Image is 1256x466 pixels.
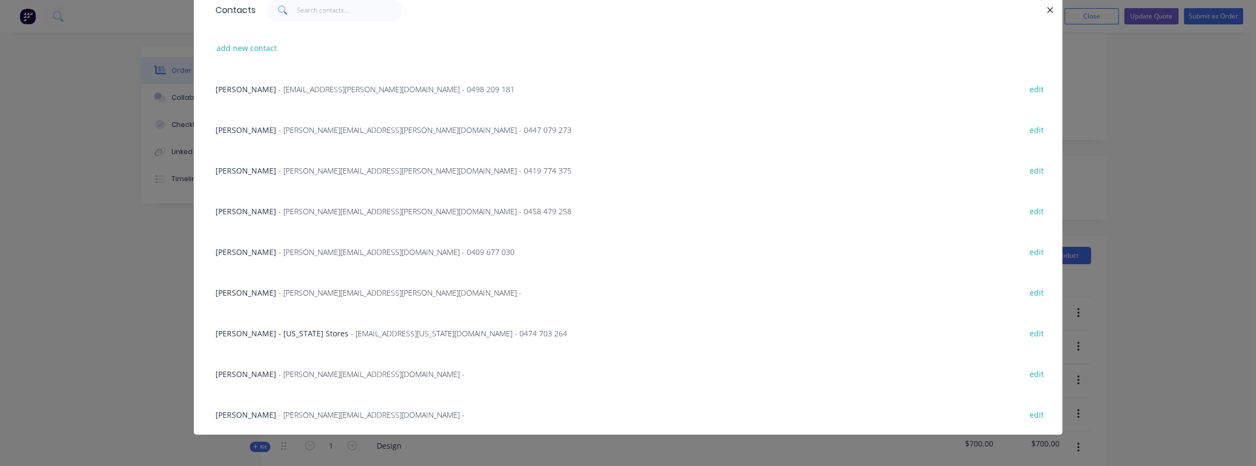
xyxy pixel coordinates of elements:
[278,165,572,176] span: - [PERSON_NAME][EMAIL_ADDRESS][PERSON_NAME][DOMAIN_NAME] - 0419 774 375
[278,410,465,420] span: - [PERSON_NAME][EMAIL_ADDRESS][DOMAIN_NAME] -
[215,288,276,298] span: [PERSON_NAME]
[278,247,515,257] span: - [PERSON_NAME][EMAIL_ADDRESS][DOMAIN_NAME] - 0409 677 030
[278,84,515,94] span: - [EMAIL_ADDRESS][PERSON_NAME][DOMAIN_NAME] - 0498 209 181
[215,125,276,135] span: [PERSON_NAME]
[1024,203,1049,218] button: edit
[215,328,348,339] span: [PERSON_NAME] - [US_STATE] Stores
[215,410,276,420] span: [PERSON_NAME]
[215,206,276,216] span: [PERSON_NAME]
[1024,81,1049,96] button: edit
[1024,366,1049,381] button: edit
[1024,407,1049,422] button: edit
[1024,244,1049,259] button: edit
[215,369,276,379] span: [PERSON_NAME]
[215,247,276,257] span: [PERSON_NAME]
[215,84,276,94] span: [PERSON_NAME]
[1024,122,1049,137] button: edit
[1024,285,1049,299] button: edit
[351,328,567,339] span: - [EMAIL_ADDRESS][US_STATE][DOMAIN_NAME] - 0474 703 264
[278,369,465,379] span: - [PERSON_NAME][EMAIL_ADDRESS][DOMAIN_NAME] -
[278,288,522,298] span: - [PERSON_NAME][EMAIL_ADDRESS][PERSON_NAME][DOMAIN_NAME] -
[215,165,276,176] span: [PERSON_NAME]
[278,206,572,216] span: - [PERSON_NAME][EMAIL_ADDRESS][PERSON_NAME][DOMAIN_NAME] - 0458 479 258
[1024,325,1049,340] button: edit
[1024,163,1049,177] button: edit
[278,125,572,135] span: - [PERSON_NAME][EMAIL_ADDRESS][PERSON_NAME][DOMAIN_NAME] - 0447 079 273
[211,41,283,55] button: add new contact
